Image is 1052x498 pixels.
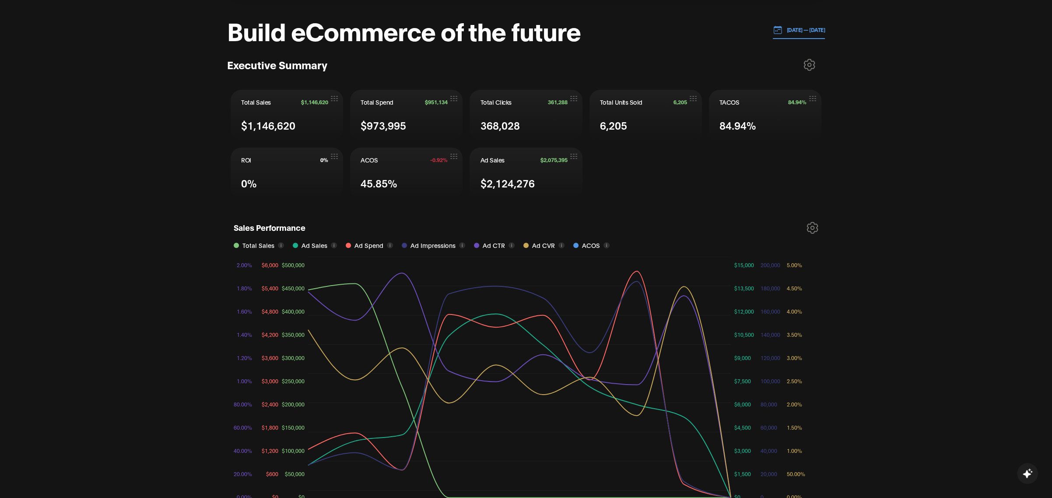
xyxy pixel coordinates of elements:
tspan: $2,400 [262,401,278,407]
span: $2,075,395 [540,157,568,163]
span: 0% [320,157,328,163]
tspan: 20,000 [761,470,777,477]
button: Total Clicks361,288368,028 [470,90,582,141]
span: $2,124,276 [480,175,534,191]
tspan: $350,000 [282,331,305,338]
tspan: 50.00% [787,470,805,477]
tspan: 60.00% [234,424,252,431]
button: Total Sales$1,146,620$1,146,620 [231,90,343,141]
span: TACOS [719,98,740,106]
tspan: 100,000 [761,378,780,384]
tspan: $50,000 [285,470,305,477]
tspan: 3.50% [787,331,802,338]
span: 361,288 [548,99,568,105]
tspan: 1.60% [237,308,252,314]
tspan: $300,000 [282,354,305,361]
tspan: 160,000 [761,308,780,314]
span: 45.85% [361,175,397,191]
tspan: 80,000 [761,401,777,407]
tspan: 80.00% [234,401,252,407]
tspan: $12,000 [734,308,754,314]
tspan: 20.00% [234,470,252,477]
tspan: $3,600 [262,354,278,361]
span: $951,134 [425,99,448,105]
button: Total Units Sold6,2056,205 [589,90,702,141]
tspan: 200,000 [761,261,780,268]
span: 84.94% [719,117,756,133]
span: Total Sales [241,98,271,106]
tspan: $13,500 [734,285,754,291]
span: Total Clicks [480,98,511,106]
tspan: $400,000 [282,308,305,314]
tspan: 2.00% [787,401,802,407]
tspan: 1.00% [787,447,802,454]
tspan: 1.80% [237,285,252,291]
span: Ad Sales [302,240,327,250]
tspan: $7,500 [734,378,751,384]
tspan: 5.00% [787,261,802,268]
tspan: $600 [266,470,278,477]
span: Total Units Sold [600,98,642,106]
tspan: $6,000 [734,401,751,407]
tspan: 2.00% [237,261,252,268]
span: ACOS [582,240,600,250]
tspan: $1,500 [734,470,751,477]
button: ROI0%0% [231,148,343,198]
span: $973,995 [361,117,406,133]
tspan: $5,400 [262,285,278,291]
span: 6,205 [673,99,687,105]
span: $1,146,620 [301,99,328,105]
tspan: 4.00% [787,308,802,314]
tspan: 40,000 [761,447,777,454]
tspan: 3.00% [787,354,802,361]
button: TACOS84.94%84.94% [709,90,821,141]
tspan: $150,000 [282,424,305,431]
tspan: 1.20% [237,354,252,361]
img: 01.01.24 — 07.01.24 [773,25,782,35]
button: [DATE] — [DATE] [773,21,825,39]
tspan: 1.40% [237,331,252,338]
span: -0.92% [430,157,448,163]
h3: Executive Summary [227,58,327,71]
span: Ad CVR [532,240,555,250]
button: i [558,242,565,248]
tspan: $6,000 [262,261,278,268]
tspan: $15,000 [734,261,754,268]
span: Ad Spend [354,240,383,250]
tspan: $4,800 [262,308,278,314]
tspan: $1,200 [262,447,278,454]
button: i [459,242,465,248]
tspan: $1,800 [262,424,278,431]
span: Ad Sales [480,155,504,164]
tspan: $10,500 [734,331,754,338]
span: Ad Impressions [410,240,456,250]
tspan: $4,500 [734,424,751,431]
tspan: 140,000 [761,331,780,338]
button: ACOS-0.92%45.85% [350,148,463,198]
button: i [331,242,337,248]
span: 0% [241,175,257,191]
tspan: 40.00% [234,447,252,454]
tspan: $3,000 [262,378,278,384]
h1: Build eCommerce of the future [227,17,581,43]
tspan: $100,000 [282,447,305,454]
tspan: 1.00% [237,378,252,384]
tspan: 120,000 [761,354,780,361]
button: i [508,242,515,248]
span: Ad CTR [483,240,505,250]
span: 6,205 [600,117,627,133]
span: 368,028 [480,117,519,133]
span: ROI [241,155,251,164]
tspan: $250,000 [282,378,305,384]
tspan: $500,000 [282,261,305,268]
h1: Sales Performance [234,222,305,236]
tspan: $4,200 [262,331,278,338]
button: Total Spend$951,134$973,995 [350,90,463,141]
tspan: $450,000 [282,285,305,291]
tspan: $200,000 [282,401,305,407]
span: Total Spend [361,98,393,106]
p: [DATE] — [DATE] [782,26,825,34]
button: i [603,242,610,248]
tspan: 1.50% [787,424,802,431]
button: i [387,242,393,248]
